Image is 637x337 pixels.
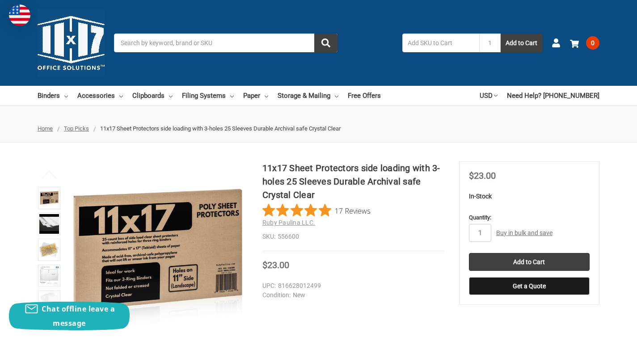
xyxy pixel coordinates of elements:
[132,86,173,105] a: Clipboards
[496,229,553,236] a: Buy in bulk and save
[100,125,341,132] span: 11x17 Sheet Protectors side loading with 3-holes 25 Sleeves Durable Archival safe Crystal Clear
[243,86,268,105] a: Paper
[262,232,275,241] dt: SKU:
[39,214,59,234] img: 11x17 Sheet Protectors side loading with 3-holes 25 Sleeves Durable Archival safe Crystal Clear
[39,292,59,312] img: 11x17 Sheet Protectors side loading with 3-holes 25 Sleeves Durable Archival safe Crystal Clear
[262,232,444,241] dd: 556600
[262,204,371,217] button: Rated 4.8 out of 5 stars from 17 reviews. Jump to reviews.
[77,86,123,105] a: Accessories
[469,213,590,222] label: Quantity:
[9,302,130,330] button: Chat offline leave a message
[469,277,590,295] button: Get a Quote
[262,219,315,226] a: Ruby Paulina LLC.
[262,281,440,291] dd: 816628012499
[64,125,89,132] a: Top Picks
[182,86,234,105] a: Filing Systems
[262,281,276,291] dt: UPC:
[278,86,338,105] a: Storage & Mailing
[9,4,30,26] img: duty and tax information for United States
[335,204,371,217] span: 17 Reviews
[262,260,289,270] span: $23.00
[39,266,59,286] img: 11x17 Sheet Protectors side loading with 3-holes 25 Sleeves Durable Archival safe Crystal Clear
[114,34,337,52] input: Search by keyword, brand or SKU
[262,291,440,300] dd: New
[586,36,599,50] span: 0
[570,31,599,55] a: 0
[469,192,590,201] p: In-Stock
[38,125,53,132] a: Home
[480,86,498,105] a: USD
[262,161,444,202] h1: 11x17 Sheet Protectors side loading with 3-holes 25 Sleeves Durable Archival safe Crystal Clear
[42,304,115,328] span: Chat offline leave a message
[38,86,68,105] a: Binders
[402,34,479,52] input: Add SKU to Cart
[39,188,59,208] img: 11x17 Sheet Protectors side loading with 3-holes 25 Sleeves Durable Archival safe Crystal Clear
[563,313,637,337] iframe: Google Customer Reviews
[262,291,291,300] dt: Condition:
[39,240,59,260] img: 11x17 Sheet Protector Poly with holes on 11" side 556600
[348,86,381,105] a: Free Offers
[507,86,599,105] a: Need Help? [PHONE_NUMBER]
[469,253,590,271] input: Add to Cart
[469,170,496,181] span: $23.00
[38,9,105,76] img: 11x17.com
[36,166,63,184] button: Previous
[501,34,542,52] button: Add to Cart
